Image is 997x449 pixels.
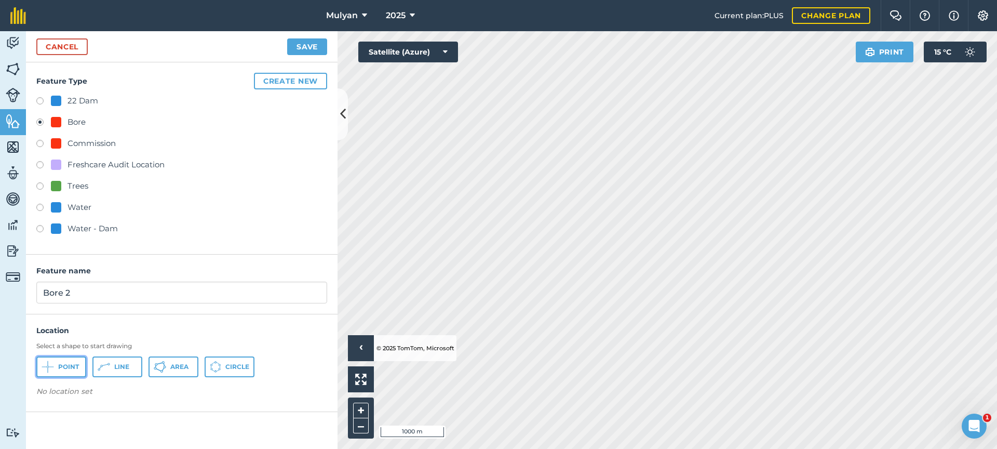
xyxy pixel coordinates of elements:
img: fieldmargin Logo [10,7,26,24]
img: Four arrows, one pointing top left, one top right, one bottom right and the last bottom left [355,374,367,385]
img: svg+xml;base64,PHN2ZyB4bWxucz0iaHR0cDovL3d3dy53My5vcmcvMjAwMC9zdmciIHdpZHRoPSIxOSIgaGVpZ2h0PSIyNC... [865,46,875,58]
button: Create new [254,73,327,89]
iframe: Intercom live chat [962,414,987,439]
button: – [353,418,369,433]
img: svg+xml;base64,PHN2ZyB4bWxucz0iaHR0cDovL3d3dy53My5vcmcvMjAwMC9zdmciIHdpZHRoPSI1NiIgaGVpZ2h0PSI2MC... [6,139,20,155]
button: Circle [205,356,254,377]
img: svg+xml;base64,PD94bWwgdmVyc2lvbj0iMS4wIiBlbmNvZGluZz0idXRmLTgiPz4KPCEtLSBHZW5lcmF0b3I6IEFkb2JlIE... [6,165,20,181]
button: + [353,403,369,418]
span: Mulyan [326,9,358,22]
span: Area [170,363,188,371]
span: 1 [983,414,991,422]
a: Cancel [36,38,88,55]
span: Point [58,363,79,371]
span: › [359,342,363,355]
span: 2025 [386,9,406,22]
button: 15 °C [924,42,987,62]
img: svg+xml;base64,PD94bWwgdmVyc2lvbj0iMS4wIiBlbmNvZGluZz0idXRmLTgiPz4KPCEtLSBHZW5lcmF0b3I6IEFkb2JlIE... [6,217,20,233]
img: svg+xml;base64,PHN2ZyB4bWxucz0iaHR0cDovL3d3dy53My5vcmcvMjAwMC9zdmciIHdpZHRoPSI1NiIgaGVpZ2h0PSI2MC... [6,113,20,129]
em: No location set [36,387,92,396]
img: svg+xml;base64,PD94bWwgdmVyc2lvbj0iMS4wIiBlbmNvZGluZz0idXRmLTgiPz4KPCEtLSBHZW5lcmF0b3I6IEFkb2JlIE... [6,270,20,284]
h4: Location [36,325,327,336]
h3: Select a shape to start drawing [36,342,327,350]
img: A cog icon [977,10,989,21]
button: Area [149,356,198,377]
span: Current plan : PLUS [715,10,784,21]
img: svg+xml;base64,PHN2ZyB4bWxucz0iaHR0cDovL3d3dy53My5vcmcvMjAwMC9zdmciIHdpZHRoPSIxNyIgaGVpZ2h0PSIxNy... [949,9,959,22]
div: Commission [68,137,116,150]
button: Line [92,356,142,377]
div: Water [68,201,91,214]
img: svg+xml;base64,PD94bWwgdmVyc2lvbj0iMS4wIiBlbmNvZGluZz0idXRmLTgiPz4KPCEtLSBHZW5lcmF0b3I6IEFkb2JlIE... [6,88,20,102]
span: Line [114,363,129,371]
img: svg+xml;base64,PD94bWwgdmVyc2lvbj0iMS4wIiBlbmNvZGluZz0idXRmLTgiPz4KPCEtLSBHZW5lcmF0b3I6IEFkb2JlIE... [6,428,20,438]
span: Circle [225,363,249,371]
img: A question mark icon [919,10,931,21]
a: Change plan [792,7,870,24]
li: © 2025 TomTom, Microsoft [374,335,454,361]
h4: Feature name [36,265,327,276]
div: Freshcare Audit Location [68,159,165,171]
img: svg+xml;base64,PD94bWwgdmVyc2lvbj0iMS4wIiBlbmNvZGluZz0idXRmLTgiPz4KPCEtLSBHZW5lcmF0b3I6IEFkb2JlIE... [6,35,20,51]
div: 22 Dam [68,95,98,107]
button: Print [856,42,914,62]
button: Satellite (Azure) [358,42,458,62]
img: svg+xml;base64,PD94bWwgdmVyc2lvbj0iMS4wIiBlbmNvZGluZz0idXRmLTgiPz4KPCEtLSBHZW5lcmF0b3I6IEFkb2JlIE... [6,191,20,207]
span: 15 ° C [934,42,951,62]
button: Save [287,38,327,55]
button: Point [36,356,86,377]
div: Bore [68,116,86,128]
h4: Feature Type [36,73,327,89]
img: svg+xml;base64,PD94bWwgdmVyc2lvbj0iMS4wIiBlbmNvZGluZz0idXRmLTgiPz4KPCEtLSBHZW5lcmF0b3I6IEFkb2JlIE... [960,42,980,62]
div: Water - Dam [68,222,118,235]
button: › [348,335,374,361]
img: Two speech bubbles overlapping with the left bubble in the forefront [890,10,902,21]
div: Trees [68,180,88,192]
img: svg+xml;base64,PHN2ZyB4bWxucz0iaHR0cDovL3d3dy53My5vcmcvMjAwMC9zdmciIHdpZHRoPSI1NiIgaGVpZ2h0PSI2MC... [6,61,20,77]
img: svg+xml;base64,PD94bWwgdmVyc2lvbj0iMS4wIiBlbmNvZGluZz0idXRmLTgiPz4KPCEtLSBHZW5lcmF0b3I6IEFkb2JlIE... [6,243,20,259]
